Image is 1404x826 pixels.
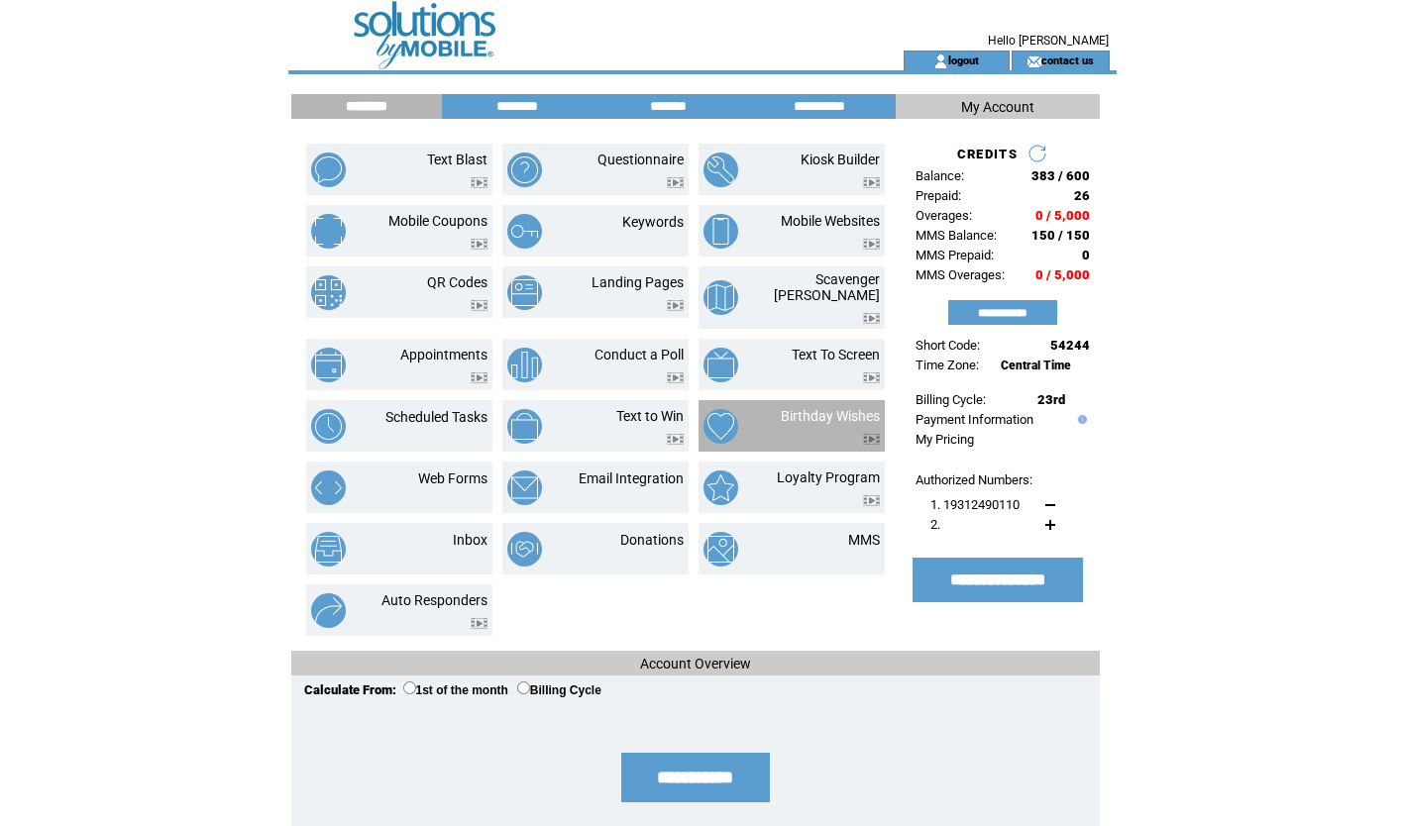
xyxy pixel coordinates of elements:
[703,409,738,444] img: birthday-wishes.png
[311,275,346,310] img: qr-codes.png
[385,409,487,425] a: Scheduled Tasks
[1037,392,1065,407] span: 23rd
[1074,188,1090,203] span: 26
[916,168,964,183] span: Balance:
[667,372,684,383] img: video.png
[311,532,346,567] img: inbox.png
[863,239,880,250] img: video.png
[507,532,542,567] img: donations.png
[988,34,1109,48] span: Hello [PERSON_NAME]
[1050,338,1090,353] span: 54244
[517,681,530,694] input: Billing Cycle
[863,372,880,383] img: video.png
[781,408,880,424] a: Birthday Wishes
[930,497,1020,512] span: 1. 19312490110
[703,214,738,249] img: mobile-websites.png
[916,412,1033,427] a: Payment Information
[703,153,738,187] img: kiosk-builder.png
[640,656,751,671] span: Account Overview
[1073,415,1087,424] img: help.gif
[703,280,738,315] img: scavenger-hunt.png
[471,372,487,383] img: video.png
[579,470,684,486] a: Email Integration
[1082,248,1090,262] span: 0
[930,517,940,532] span: 2.
[792,347,880,362] a: Text To Screen
[594,347,684,362] a: Conduct a Poll
[616,408,684,424] a: Text to Win
[311,593,346,628] img: auto-responders.png
[1026,53,1041,69] img: contact_us_icon.gif
[916,392,986,407] span: Billing Cycle:
[403,683,508,697] label: 1st of the month
[703,470,738,505] img: loyalty-program.png
[507,348,542,382] img: conduct-a-poll.png
[427,152,487,167] a: Text Blast
[471,300,487,311] img: video.png
[388,213,487,229] a: Mobile Coupons
[517,683,601,697] label: Billing Cycle
[418,470,487,486] a: Web Forms
[703,532,738,567] img: mms.png
[667,177,684,188] img: video.png
[1035,208,1090,223] span: 0 / 5,000
[1031,168,1090,183] span: 383 / 600
[507,409,542,444] img: text-to-win.png
[311,153,346,187] img: text-blast.png
[863,313,880,324] img: video.png
[507,470,542,505] img: email-integration.png
[622,214,684,230] a: Keywords
[311,348,346,382] img: appointments.png
[916,358,979,372] span: Time Zone:
[777,469,880,485] a: Loyalty Program
[916,248,994,262] span: MMS Prepaid:
[1031,228,1090,243] span: 150 / 150
[507,275,542,310] img: landing-pages.png
[957,147,1018,161] span: CREDITS
[620,532,684,548] a: Donations
[400,347,487,362] a: Appointments
[403,681,416,694] input: 1st of the month
[863,177,880,188] img: video.png
[667,300,684,311] img: video.png
[427,274,487,290] a: QR Codes
[801,152,880,167] a: Kiosk Builder
[863,434,880,445] img: video.png
[507,214,542,249] img: keywords.png
[774,271,880,303] a: Scavenger [PERSON_NAME]
[471,618,487,629] img: video.png
[863,495,880,506] img: video.png
[916,208,972,223] span: Overages:
[916,228,997,243] span: MMS Balance:
[507,153,542,187] img: questionnaire.png
[916,267,1005,282] span: MMS Overages:
[667,434,684,445] img: video.png
[848,532,880,548] a: MMS
[781,213,880,229] a: Mobile Websites
[1001,359,1071,372] span: Central Time
[592,274,684,290] a: Landing Pages
[916,432,974,447] a: My Pricing
[304,682,396,697] span: Calculate From:
[471,177,487,188] img: video.png
[471,239,487,250] img: video.png
[311,470,346,505] img: web-forms.png
[1035,267,1090,282] span: 0 / 5,000
[453,532,487,548] a: Inbox
[703,348,738,382] img: text-to-screen.png
[1041,53,1094,66] a: contact us
[948,53,979,66] a: logout
[311,409,346,444] img: scheduled-tasks.png
[916,338,980,353] span: Short Code:
[311,214,346,249] img: mobile-coupons.png
[933,53,948,69] img: account_icon.gif
[381,592,487,608] a: Auto Responders
[597,152,684,167] a: Questionnaire
[916,188,961,203] span: Prepaid:
[961,99,1034,115] span: My Account
[916,472,1032,487] span: Authorized Numbers:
